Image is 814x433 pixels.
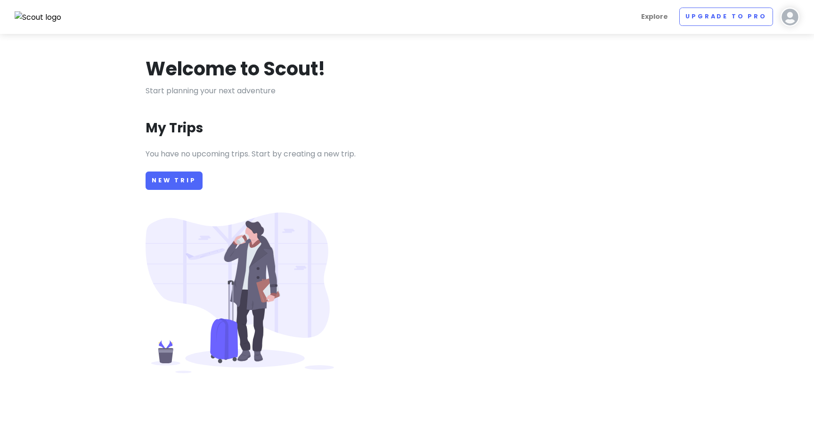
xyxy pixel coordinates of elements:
p: Start planning your next adventure [146,85,668,97]
a: New Trip [146,172,203,190]
p: You have no upcoming trips. Start by creating a new trip. [146,148,668,160]
img: Scout logo [15,11,62,24]
h3: My Trips [146,120,203,137]
img: Person with luggage at airport [146,212,334,373]
img: User profile [781,8,799,26]
a: Explore [637,8,672,26]
h1: Welcome to Scout! [146,57,326,81]
a: Upgrade to Pro [679,8,773,26]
